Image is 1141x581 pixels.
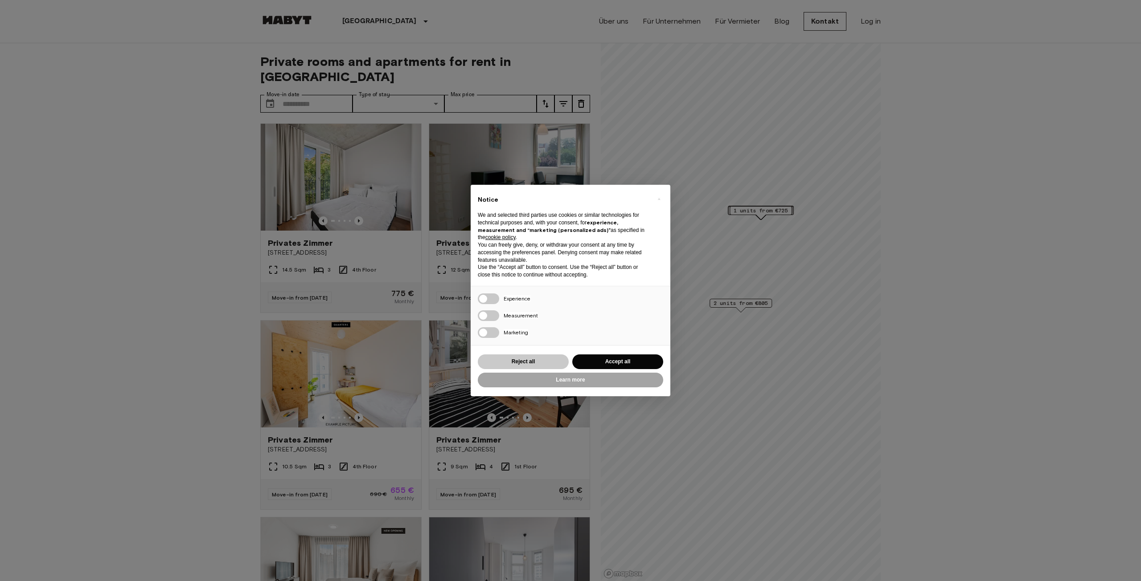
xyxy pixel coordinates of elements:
[504,295,530,302] span: Experience
[478,354,569,369] button: Reject all
[478,373,663,387] button: Learn more
[504,312,538,319] span: Measurement
[652,192,666,206] button: Close this notice
[485,234,516,240] a: cookie policy
[478,219,618,233] strong: experience, measurement and “marketing (personalized ads)”
[572,354,663,369] button: Accept all
[478,264,649,279] p: Use the “Accept all” button to consent. Use the “Reject all” button or close this notice to conti...
[478,195,649,204] h2: Notice
[478,211,649,241] p: We and selected third parties use cookies or similar technologies for technical purposes and, wit...
[504,329,528,336] span: Marketing
[478,241,649,264] p: You can freely give, deny, or withdraw your consent at any time by accessing the preferences pane...
[657,194,661,204] span: ×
